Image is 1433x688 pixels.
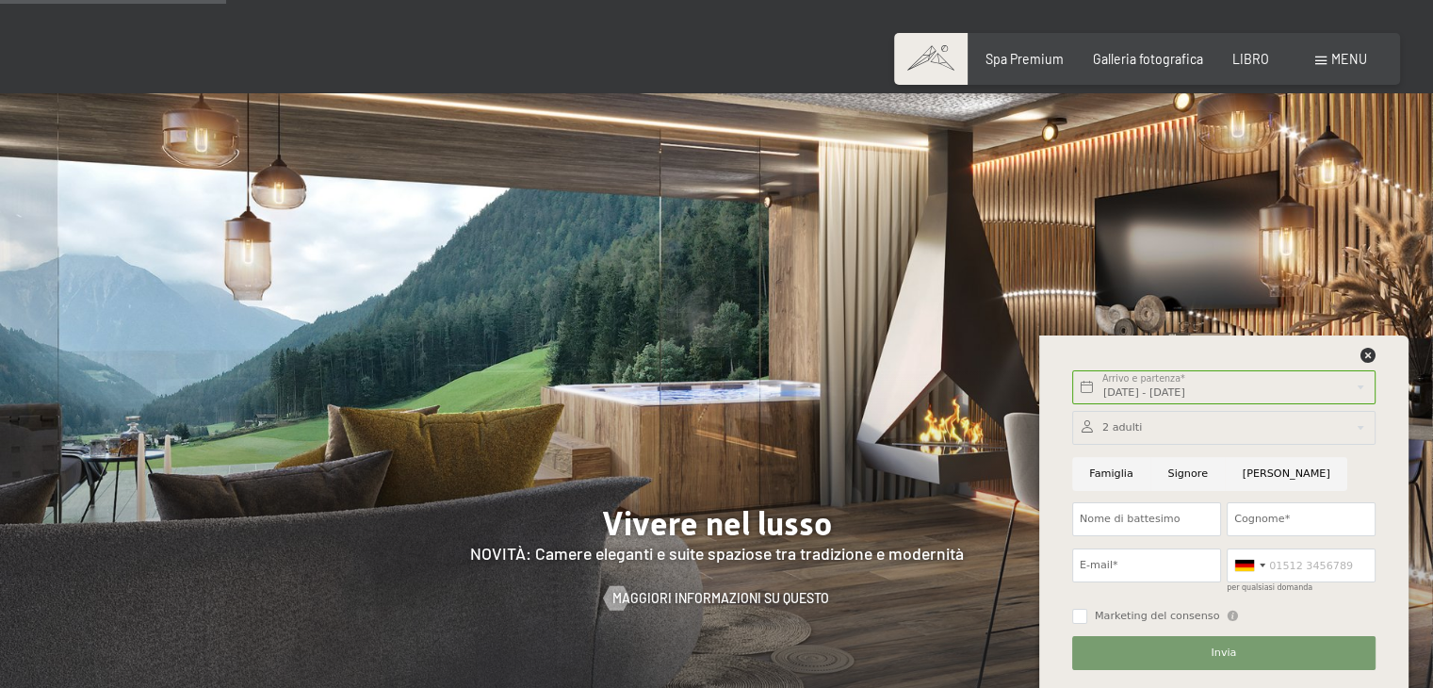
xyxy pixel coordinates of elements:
[985,51,1064,67] a: Spa Premium
[1095,610,1220,622] font: Marketing del consenso
[1211,647,1236,659] font: Invia
[1227,549,1376,582] input: 01512 3456789
[612,590,829,606] font: Maggiori informazioni su questo
[1227,583,1312,592] font: per qualsiasi domanda
[1232,51,1269,67] a: LIBRO
[1331,51,1367,67] font: menu
[604,589,829,608] a: Maggiori informazioni su questo
[1093,51,1203,67] a: Galleria fotografica
[1228,549,1271,582] div: Germania (Germania): +49
[1072,636,1376,670] button: Invia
